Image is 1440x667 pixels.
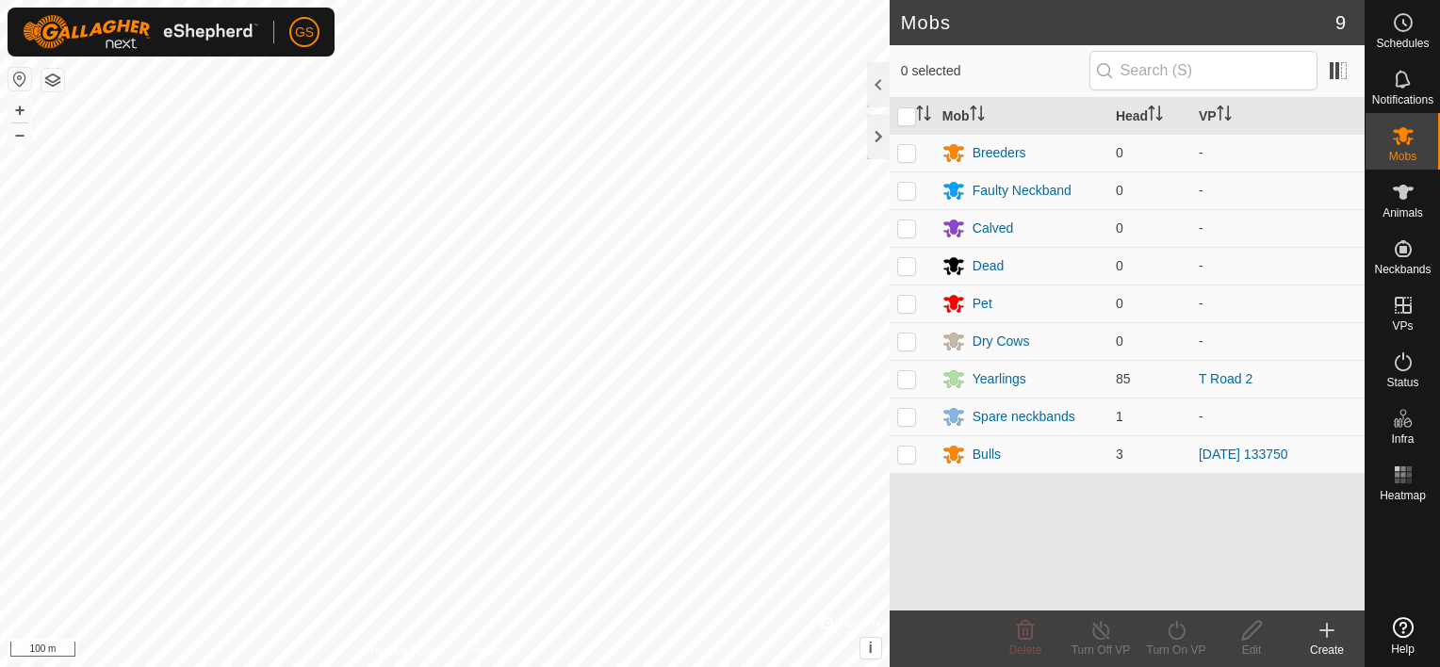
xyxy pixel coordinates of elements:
div: Edit [1214,642,1289,659]
h2: Mobs [901,11,1335,34]
span: Notifications [1372,94,1433,106]
span: 85 [1116,371,1131,386]
div: Turn On VP [1138,642,1214,659]
span: Neckbands [1374,264,1431,275]
span: GS [295,23,314,42]
div: Create [1289,642,1365,659]
td: - [1191,247,1365,285]
td: - [1191,134,1365,171]
p-sorticon: Activate to sort [970,108,985,123]
a: Contact Us [464,643,519,659]
a: Privacy Policy [370,643,441,659]
th: VP [1191,98,1365,135]
span: 0 selected [901,61,1089,81]
span: 0 [1116,145,1123,160]
span: 0 [1116,183,1123,198]
div: Pet [973,294,992,314]
span: Schedules [1376,38,1429,49]
div: Spare neckbands [973,407,1075,427]
input: Search (S) [1089,51,1317,90]
span: Mobs [1389,151,1416,162]
button: + [8,99,31,122]
p-sorticon: Activate to sort [1148,108,1163,123]
a: [DATE] 133750 [1199,447,1288,462]
div: Calved [973,219,1014,238]
span: 0 [1116,333,1123,349]
td: - [1191,322,1365,360]
td: - [1191,209,1365,247]
button: Reset Map [8,68,31,90]
td: - [1191,285,1365,322]
span: 9 [1335,8,1346,37]
div: Dead [973,256,1004,276]
span: Animals [1383,207,1423,219]
span: 1 [1116,409,1123,424]
span: 0 [1116,258,1123,273]
span: Help [1391,643,1415,655]
td: - [1191,171,1365,209]
button: – [8,123,31,146]
div: Dry Cows [973,332,1030,351]
span: Heatmap [1380,490,1426,501]
span: 0 [1116,296,1123,311]
div: Bulls [973,445,1001,464]
span: VPs [1392,320,1413,332]
span: Infra [1391,433,1414,445]
td: - [1191,398,1365,435]
div: Yearlings [973,369,1026,389]
a: T Road 2 [1199,371,1252,386]
p-sorticon: Activate to sort [916,108,931,123]
span: Status [1386,377,1418,388]
div: Turn Off VP [1063,642,1138,659]
button: Map Layers [41,69,64,91]
button: i [860,638,881,659]
th: Mob [935,98,1108,135]
p-sorticon: Activate to sort [1217,108,1232,123]
span: 0 [1116,220,1123,236]
img: Gallagher Logo [23,15,258,49]
div: Faulty Neckband [973,181,1072,201]
th: Head [1108,98,1191,135]
a: Help [1366,610,1440,662]
span: 3 [1116,447,1123,462]
span: Delete [1009,643,1042,657]
span: i [869,640,873,656]
div: Breeders [973,143,1026,163]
